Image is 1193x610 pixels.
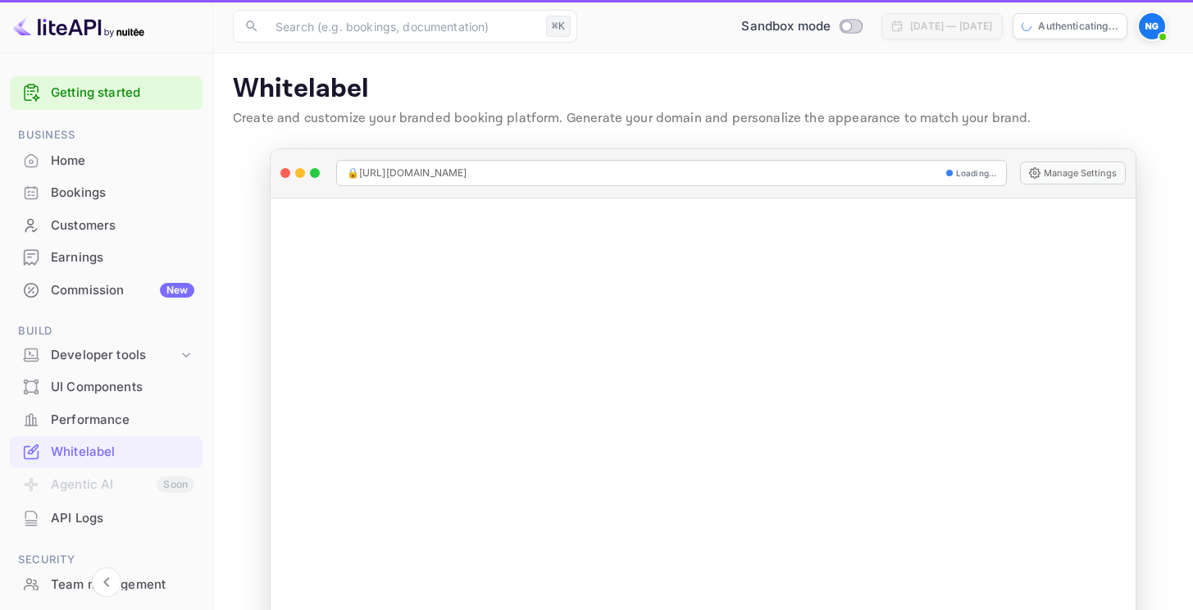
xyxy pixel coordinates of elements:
[910,19,992,34] div: [DATE] — [DATE]
[10,242,203,274] div: Earnings
[10,76,203,110] div: Getting started
[10,275,203,307] div: CommissionNew
[10,503,203,533] a: API Logs
[51,248,194,267] div: Earnings
[10,210,203,240] a: Customers
[233,73,1173,106] p: Whitelabel
[51,152,194,171] div: Home
[10,569,203,601] div: Team management
[10,275,203,305] a: CommissionNew
[1020,162,1126,184] button: Manage Settings
[546,16,571,37] div: ⌘K
[1038,19,1118,34] p: Authenticating...
[51,184,194,203] div: Bookings
[92,567,121,597] button: Collapse navigation
[10,177,203,207] a: Bookings
[10,436,203,467] a: Whitelabel
[51,346,178,365] div: Developer tools
[10,436,203,468] div: Whitelabel
[51,84,194,102] a: Getting started
[10,126,203,144] span: Business
[10,242,203,272] a: Earnings
[10,145,203,177] div: Home
[347,166,467,180] span: 🔒 [URL][DOMAIN_NAME]
[10,371,203,403] div: UI Components
[10,404,203,435] a: Performance
[51,216,194,235] div: Customers
[51,576,194,594] div: Team management
[10,569,203,599] a: Team management
[10,322,203,340] span: Build
[266,10,540,43] input: Search (e.g. bookings, documentation)
[160,283,194,298] div: New
[10,503,203,535] div: API Logs
[10,551,203,569] span: Security
[233,109,1173,129] p: Create and customize your branded booking platform. Generate your domain and personalize the appe...
[10,404,203,436] div: Performance
[741,17,831,36] span: Sandbox mode
[10,210,203,242] div: Customers
[51,281,194,300] div: Commission
[51,443,194,462] div: Whitelabel
[51,509,194,528] div: API Logs
[10,177,203,209] div: Bookings
[735,17,868,36] div: Switch to Production mode
[10,371,203,402] a: UI Components
[956,167,997,180] span: Loading...
[10,145,203,175] a: Home
[10,341,203,370] div: Developer tools
[13,13,144,39] img: LiteAPI logo
[1139,13,1165,39] img: Nick Test Greenfinder
[51,378,194,397] div: UI Components
[51,411,194,430] div: Performance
